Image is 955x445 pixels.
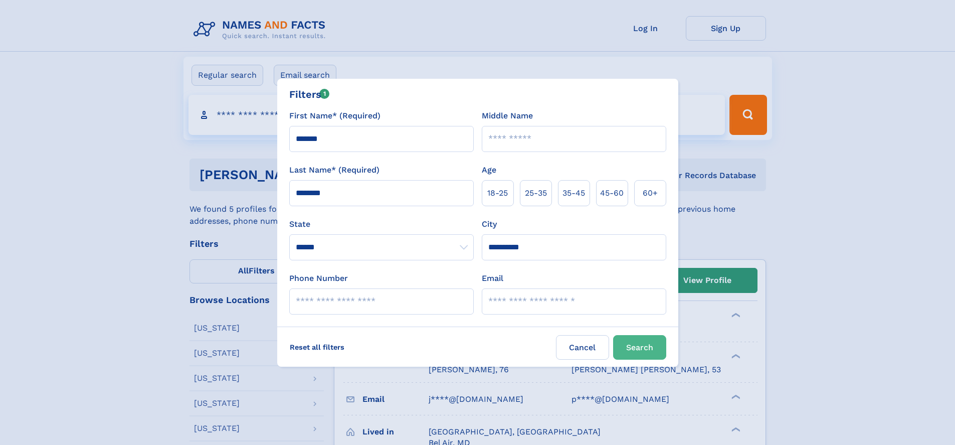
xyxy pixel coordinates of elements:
[487,187,508,199] span: 18‑25
[613,335,666,360] button: Search
[562,187,585,199] span: 35‑45
[289,87,330,102] div: Filters
[289,110,380,122] label: First Name* (Required)
[525,187,547,199] span: 25‑35
[289,218,474,230] label: State
[556,335,609,360] label: Cancel
[289,164,379,176] label: Last Name* (Required)
[289,272,348,284] label: Phone Number
[643,187,658,199] span: 60+
[600,187,624,199] span: 45‑60
[482,272,503,284] label: Email
[482,218,497,230] label: City
[283,335,351,359] label: Reset all filters
[482,110,533,122] label: Middle Name
[482,164,496,176] label: Age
